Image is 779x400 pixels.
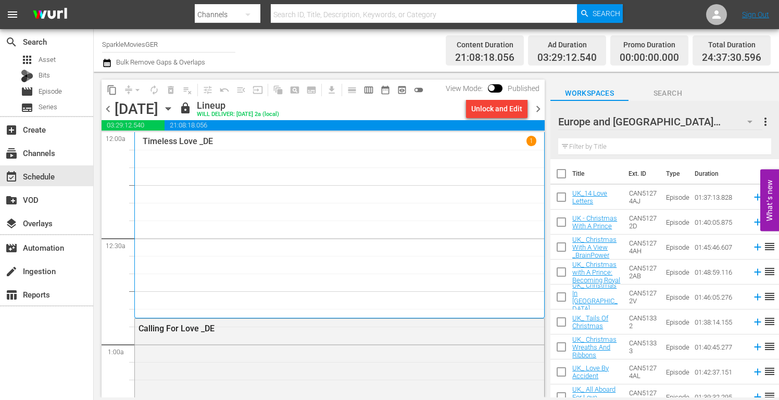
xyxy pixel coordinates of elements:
[660,159,688,188] th: Type
[690,334,748,359] td: 01:40:45.277
[625,210,662,235] td: CAN51272D
[752,216,763,228] svg: Add to Schedule
[397,85,407,95] span: preview_outlined
[115,100,158,118] div: [DATE]
[455,52,514,64] span: 21:08:18.056
[690,185,748,210] td: 01:37:13.828
[102,120,165,131] span: 03:29:12.540
[759,109,772,134] button: more_vert
[662,334,690,359] td: Episode
[572,261,620,284] a: UK_ Christmas with A Prince: Becoming Royal
[550,87,629,100] span: Workspaces
[558,107,762,136] div: Europe and [GEOGRAPHIC_DATA]
[742,10,769,19] a: Sign Out
[102,102,115,115] span: chevron_left
[466,99,527,118] button: Unlock and Edit
[5,194,18,207] span: VOD
[752,316,763,328] svg: Add to Schedule
[179,82,196,98] span: Clear Lineup
[146,82,162,98] span: Loop Content
[233,82,249,98] span: Fill episodes with ad slates
[752,341,763,353] svg: Add to Schedule
[662,210,690,235] td: Episode
[690,260,748,285] td: 01:48:59.116
[625,185,662,210] td: CAN51274AJ
[502,84,545,93] span: Published
[572,314,608,330] a: UK_ Tails Of Christmas
[752,191,763,203] svg: Add to Schedule
[39,55,56,65] span: Asset
[572,364,609,380] a: UK_ Love By Accident
[471,99,522,118] div: Unlock and Edit
[702,52,761,64] span: 24:37:30.596
[394,82,410,98] span: View Backup
[688,159,751,188] th: Duration
[620,52,679,64] span: 00:00:00.000
[5,265,18,278] span: Ingestion
[441,84,488,93] span: View Mode:
[413,85,424,95] span: toggle_off
[763,265,776,278] span: reorder
[572,189,607,205] a: UK_14 Love Letters
[625,309,662,334] td: CAN51332
[690,235,748,260] td: 01:45:46.607
[320,80,340,100] span: Download as CSV
[763,365,776,378] span: reorder
[120,82,146,98] span: Remove Gaps & Overlaps
[537,52,597,64] span: 03:29:12.540
[763,240,776,253] span: reorder
[21,85,33,98] span: Episode
[39,86,62,97] span: Episode
[625,260,662,285] td: CAN51272AB
[104,82,120,98] span: Copy Lineup
[363,85,374,95] span: calendar_view_week_outlined
[625,359,662,384] td: CAN51274AL
[760,169,779,231] button: Open Feedback Widget
[249,82,266,98] span: Update Metadata from Key Asset
[662,309,690,334] td: Episode
[690,309,748,334] td: 01:38:14.155
[216,82,233,98] span: Revert to Primary Episode
[107,85,117,95] span: content_copy
[763,315,776,328] span: reorder
[690,285,748,309] td: 01:46:05.276
[21,54,33,66] span: Asset
[572,281,618,313] a: UK_ Christmas In [GEOGRAPHIC_DATA]
[143,136,213,146] p: Timeless Love _DE
[752,241,763,253] svg: Add to Schedule
[629,87,707,100] span: Search
[488,84,495,92] span: Toggle to switch from Published to Draft view.
[752,366,763,378] svg: Add to Schedule
[625,235,662,260] td: CAN51274AH
[197,111,279,118] div: WILL DELIVER: [DATE] 2a (local)
[266,80,286,100] span: Refresh All Search Blocks
[690,359,748,384] td: 01:42:37.151
[717,112,737,134] span: 211
[662,359,690,384] td: Episode
[759,115,772,128] span: more_vert
[380,85,391,95] span: date_range_outlined
[5,217,18,230] span: Overlays
[577,4,623,23] button: Search
[662,285,690,309] td: Episode
[690,210,748,235] td: 01:40:05.875
[752,266,763,278] svg: Add to Schedule
[5,289,18,301] span: Reports
[662,185,690,210] td: Episode
[572,336,617,359] a: UK_ Christmas Wreaths And Ribbons
[752,291,763,303] svg: Add to Schedule
[572,214,617,230] a: UK - Christmas With A Prince
[763,340,776,353] span: reorder
[5,124,18,136] span: Create
[572,159,622,188] th: Title
[21,101,33,114] span: Series
[410,82,427,98] span: 24 hours Lineup View is OFF
[5,36,18,48] span: Search
[196,80,216,100] span: Customize Events
[455,37,514,52] div: Content Duration
[572,236,617,259] a: UK_ Christmas With A View _BrainPower
[537,37,597,52] div: Ad Duration
[625,285,662,309] td: CAN51272V
[532,102,545,115] span: chevron_right
[303,82,320,98] span: Create Series Block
